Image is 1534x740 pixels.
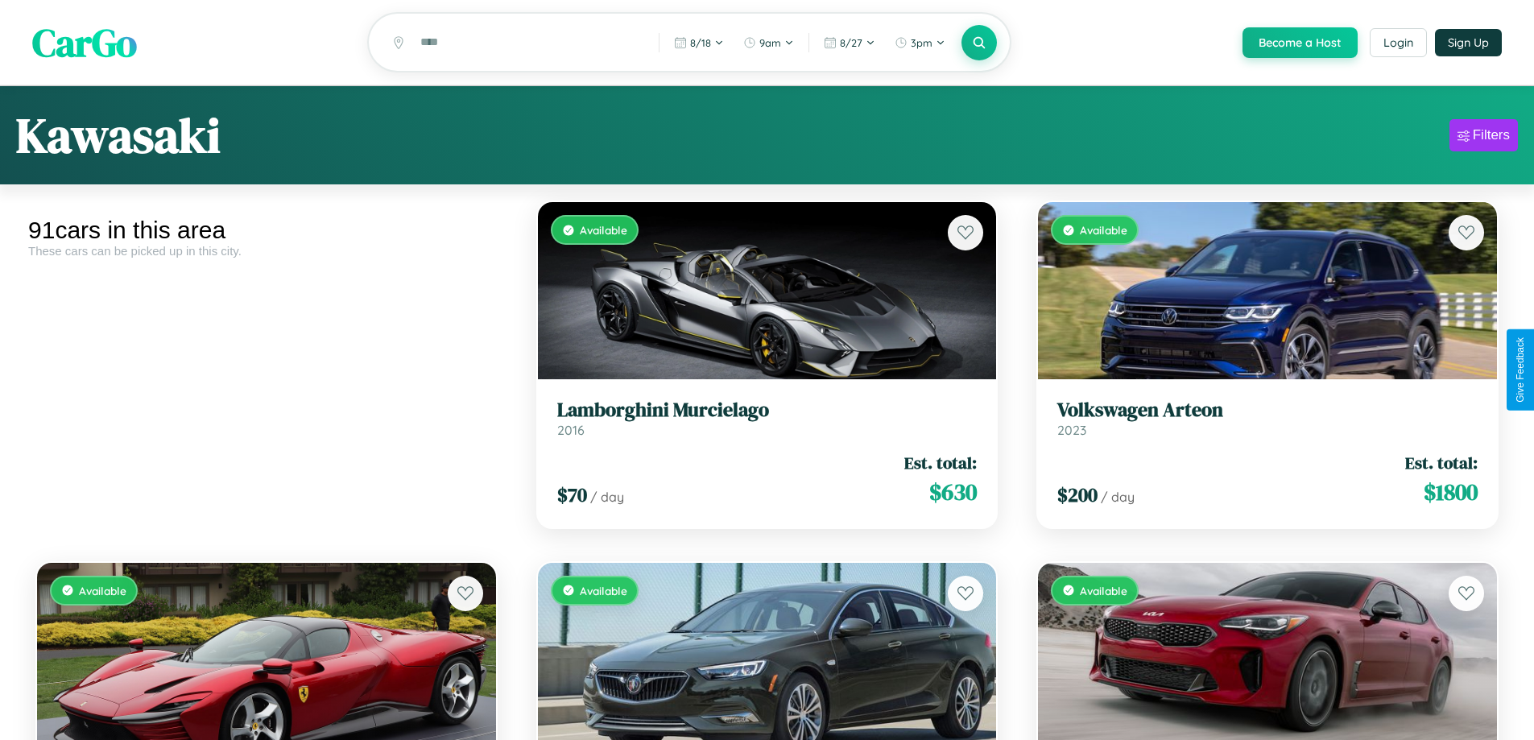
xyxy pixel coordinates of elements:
span: 8 / 27 [840,36,862,49]
span: $ 1800 [1424,476,1478,508]
button: 3pm [887,30,953,56]
a: Lamborghini Murcielago2016 [557,399,978,438]
span: 2023 [1057,422,1086,438]
span: 8 / 18 [690,36,711,49]
span: $ 70 [557,482,587,508]
span: Available [580,223,627,237]
span: Available [79,584,126,597]
div: Give Feedback [1515,337,1526,403]
span: 3pm [911,36,932,49]
span: / day [1101,489,1135,505]
button: 8/18 [666,30,732,56]
span: CarGo [32,16,137,69]
span: $ 630 [929,476,977,508]
span: Available [1080,584,1127,597]
span: Available [1080,223,1127,237]
button: 8/27 [816,30,883,56]
span: 2016 [557,422,585,438]
span: Est. total: [904,451,977,474]
h3: Volkswagen Arteon [1057,399,1478,422]
button: Become a Host [1242,27,1358,58]
div: 91 cars in this area [28,217,505,244]
span: Available [580,584,627,597]
h3: Lamborghini Murcielago [557,399,978,422]
span: / day [590,489,624,505]
span: 9am [759,36,781,49]
div: These cars can be picked up in this city. [28,244,505,258]
button: Filters [1449,119,1518,151]
button: Login [1370,28,1427,57]
h1: Kawasaki [16,102,221,168]
button: Sign Up [1435,29,1502,56]
div: Filters [1473,127,1510,143]
button: 9am [735,30,802,56]
span: $ 200 [1057,482,1098,508]
a: Volkswagen Arteon2023 [1057,399,1478,438]
span: Est. total: [1405,451,1478,474]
